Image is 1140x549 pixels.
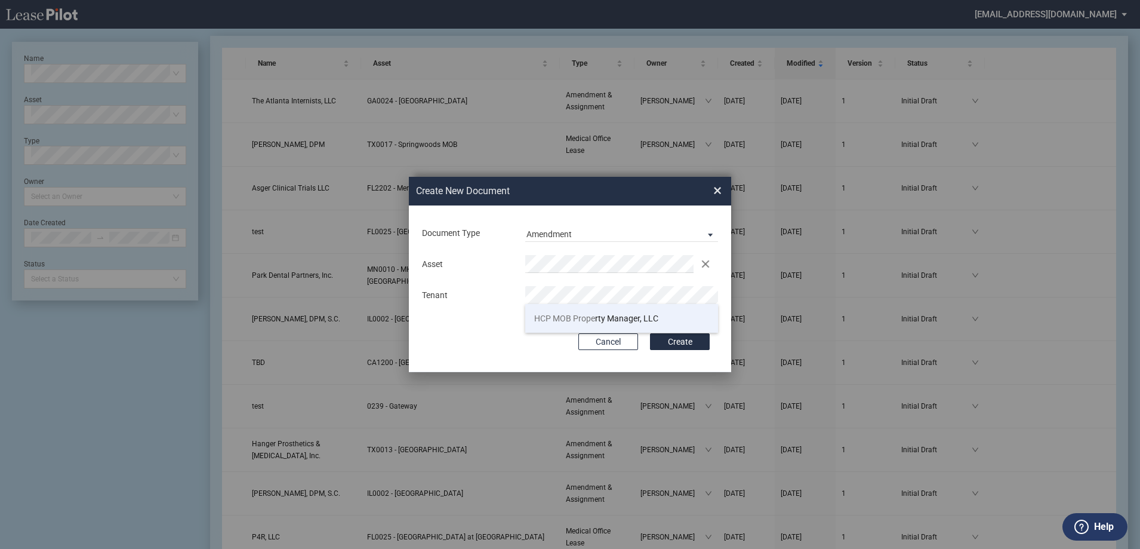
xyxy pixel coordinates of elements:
[409,177,731,373] md-dialog: Create New ...
[713,181,722,200] span: ×
[525,304,718,333] li: HCP MOB Property Manager, LLC
[526,229,572,239] div: Amendment
[1094,519,1114,535] label: Help
[416,185,670,198] h2: Create New Document
[415,259,518,271] div: Asset
[525,224,718,242] md-select: Document Type: Amendment
[650,333,710,350] button: Create
[415,290,518,302] div: Tenant
[534,314,595,323] span: HCP MOB Prope
[415,228,518,240] div: Document Type
[534,314,658,323] span: rty Manager, LLC
[578,333,638,350] button: Cancel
